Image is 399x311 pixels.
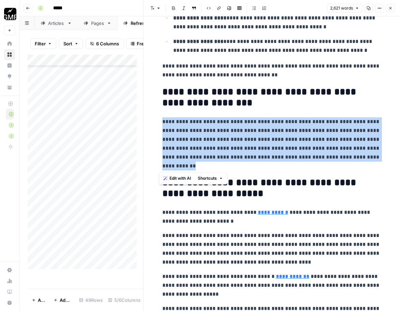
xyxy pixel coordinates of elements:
[78,16,117,30] a: Pages
[4,38,15,49] a: Home
[63,40,72,47] span: Sort
[4,49,15,60] a: Browse
[161,174,194,183] button: Edit with AI
[330,5,353,11] span: 2,621 words
[4,71,15,82] a: Opportunities
[4,8,16,20] img: Growth Marketing Pro Logo
[4,5,15,23] button: Workspace: Growth Marketing Pro
[117,16,176,30] a: Refresh Article
[4,60,15,71] a: Insights
[169,175,191,181] span: Edit with AI
[4,276,15,286] a: Usage
[195,174,226,183] button: Shortcuts
[60,297,72,303] span: Add 10 Rows
[4,265,15,276] a: Settings
[4,297,15,308] button: Help + Support
[198,175,217,181] span: Shortcuts
[91,20,104,27] div: Pages
[49,295,76,306] button: Add 10 Rows
[96,40,119,47] span: 6 Columns
[48,20,64,27] div: Articles
[137,40,172,47] span: Freeze Columns
[30,38,56,49] button: Filter
[105,295,143,306] div: 5/6 Columns
[38,297,45,303] span: Add Row
[59,38,83,49] button: Sort
[4,82,15,93] a: Your Data
[28,295,49,306] button: Add Row
[35,16,78,30] a: Articles
[131,20,162,27] div: Refresh Article
[35,40,46,47] span: Filter
[76,295,105,306] div: 49 Rows
[4,286,15,297] a: Learning Hub
[86,38,123,49] button: 6 Columns
[327,4,362,13] button: 2,621 words
[126,38,176,49] button: Freeze Columns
